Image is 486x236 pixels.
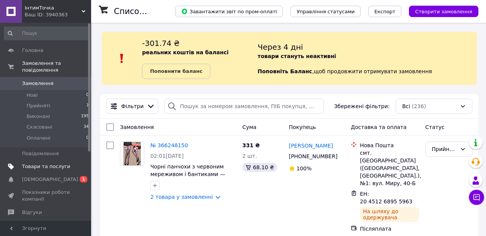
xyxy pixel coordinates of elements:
img: :exclamation: [116,53,128,64]
span: Завантажити звіт по пром-оплаті [181,8,277,15]
button: Завантажити звіт по пром-оплаті [175,6,283,17]
span: Скасовані [27,124,52,131]
div: [PHONE_NUMBER] [287,151,339,162]
button: Створити замовлення [409,6,478,17]
span: Експорт [374,9,396,14]
div: На шляху до одержувача [360,207,419,222]
input: Пошук [4,27,90,40]
span: 0 [86,92,89,99]
input: Пошук за номером замовлення, ПІБ покупця, номером телефону, Email, номером накладної [164,99,324,114]
b: товари стануть неактивні [258,53,336,59]
button: Експорт [368,6,402,17]
span: [DEMOGRAPHIC_DATA] [22,176,78,183]
span: Товари та послуги [22,163,70,170]
span: Покупець [289,124,316,130]
b: реальних коштів на балансі [142,49,229,55]
div: Ваш ID: 3940363 [25,11,91,18]
span: 2 шт. [242,153,257,159]
span: Нові [27,92,38,99]
h1: Список замовлень [114,7,191,16]
a: Поповнити баланс [142,64,210,79]
span: 331 ₴ [242,142,260,148]
span: 7 [86,102,89,109]
span: Замовлення [120,124,154,130]
span: Повідомлення [22,150,59,157]
span: (236) [412,103,426,109]
span: 195 [81,113,89,120]
button: Управління статусами [290,6,361,17]
span: Створити замовлення [415,9,472,14]
span: Cума [242,124,256,130]
b: Поповнити баланс [150,68,202,74]
span: Через 4 дні [258,42,303,52]
div: , щоб продовжити отримувати замовлення [258,38,477,79]
span: 1 [80,176,87,183]
span: Всі [402,102,410,110]
span: Замовлення [22,80,54,87]
div: Нова Пошта [360,142,419,149]
span: Показники роботи компанії [22,189,70,203]
span: Фільтри [121,102,144,110]
span: Замовлення та повідомлення [22,60,91,74]
span: Головна [22,47,43,54]
button: Чат з покупцем [469,190,484,205]
a: Чорні панчохи з червоним мереживом і бантиками — сексуальні еротичні панчохи з гіпюром, жіноча ін... [150,164,236,200]
a: [PERSON_NAME] [289,142,333,149]
span: 0 [86,135,89,142]
a: Фото товару [120,142,144,166]
span: Відгуки [22,209,42,216]
span: Доставка та оплата [351,124,407,130]
a: № 366248150 [150,142,188,148]
span: ІнтимТочка [25,5,82,11]
a: 2 товара у замовленні [150,194,213,200]
div: смт. [GEOGRAPHIC_DATA] ([GEOGRAPHIC_DATA], [GEOGRAPHIC_DATA].), №1: вул. Миру, 40-Б [360,149,419,187]
span: ЕН: 20 4512 6895 5963 [360,191,412,205]
span: Оплачені [27,135,50,142]
div: 68.10 ₴ [242,163,277,172]
a: Створити замовлення [401,8,478,14]
b: Поповніть Баланс [258,68,312,74]
span: -301.74 ₴ [142,39,180,48]
img: Фото товару [123,142,141,165]
span: 34 [84,124,89,131]
span: Управління статусами [297,9,355,14]
span: Прийняті [27,102,50,109]
span: Виконані [27,113,50,120]
span: Статус [425,124,445,130]
div: Післяплата [360,225,419,233]
span: 100% [297,165,312,171]
div: Прийнято [432,145,457,153]
span: Збережені фільтри: [334,102,390,110]
span: 02:01[DATE] [150,153,184,159]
